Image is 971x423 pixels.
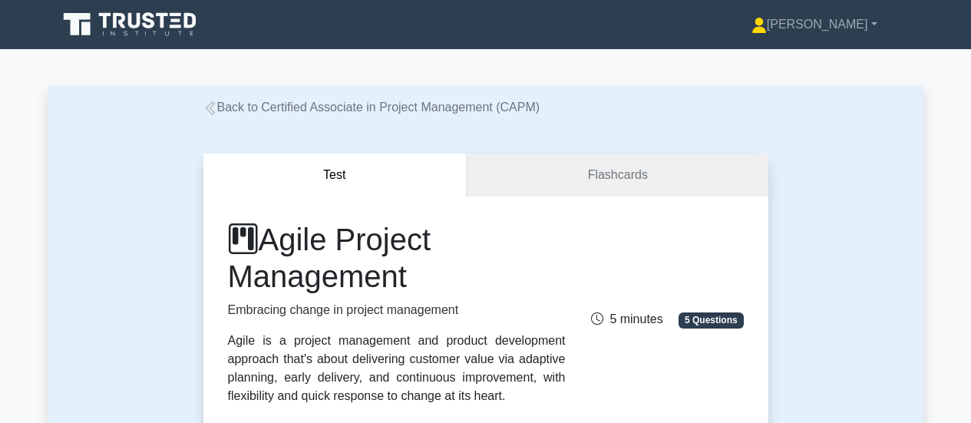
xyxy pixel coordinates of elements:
[203,154,467,197] button: Test
[715,9,914,40] a: [PERSON_NAME]
[228,301,566,319] p: Embracing change in project management
[228,332,566,405] div: Agile is a project management and product development approach that's about delivering customer v...
[203,101,540,114] a: Back to Certified Associate in Project Management (CAPM)
[228,221,566,295] h1: Agile Project Management
[679,312,743,328] span: 5 Questions
[467,154,768,197] a: Flashcards
[591,312,662,326] span: 5 minutes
